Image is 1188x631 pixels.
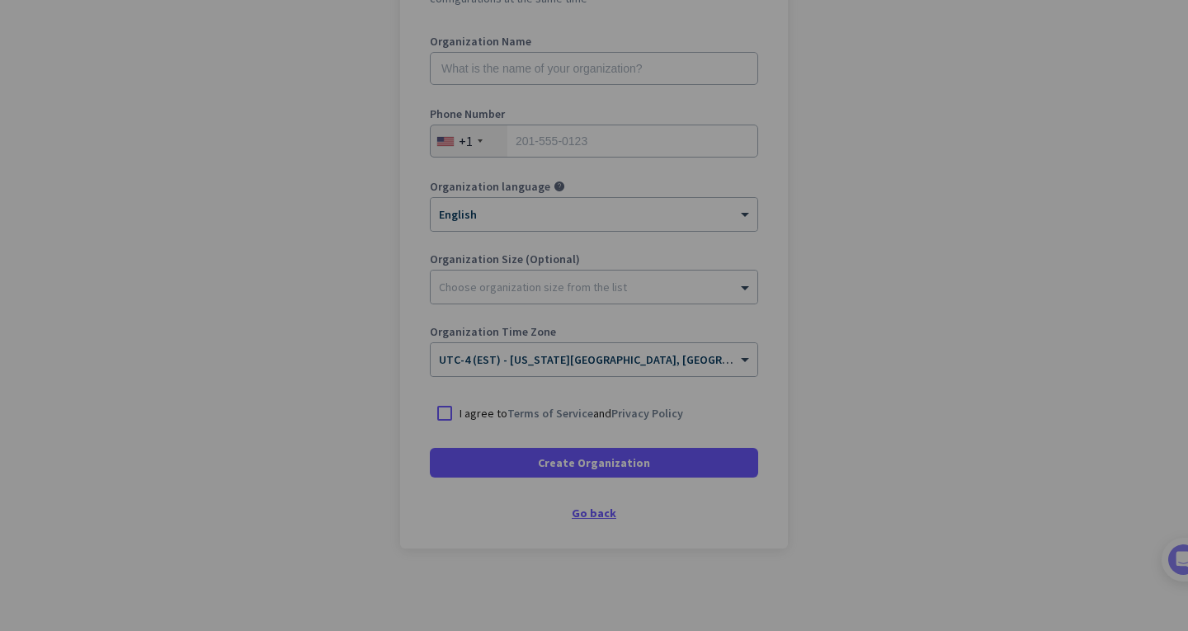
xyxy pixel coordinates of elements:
[430,448,758,478] button: Create Organization
[430,507,758,519] div: Go back
[538,454,650,471] span: Create Organization
[430,326,758,337] label: Organization Time Zone
[459,133,473,149] div: +1
[554,181,565,192] i: help
[430,35,758,47] label: Organization Name
[430,52,758,85] input: What is the name of your organization?
[460,405,683,421] p: I agree to and
[430,125,758,158] input: 201-555-0123
[507,406,593,421] a: Terms of Service
[611,406,683,421] a: Privacy Policy
[430,108,758,120] label: Phone Number
[430,253,758,265] label: Organization Size (Optional)
[430,181,550,192] label: Organization language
